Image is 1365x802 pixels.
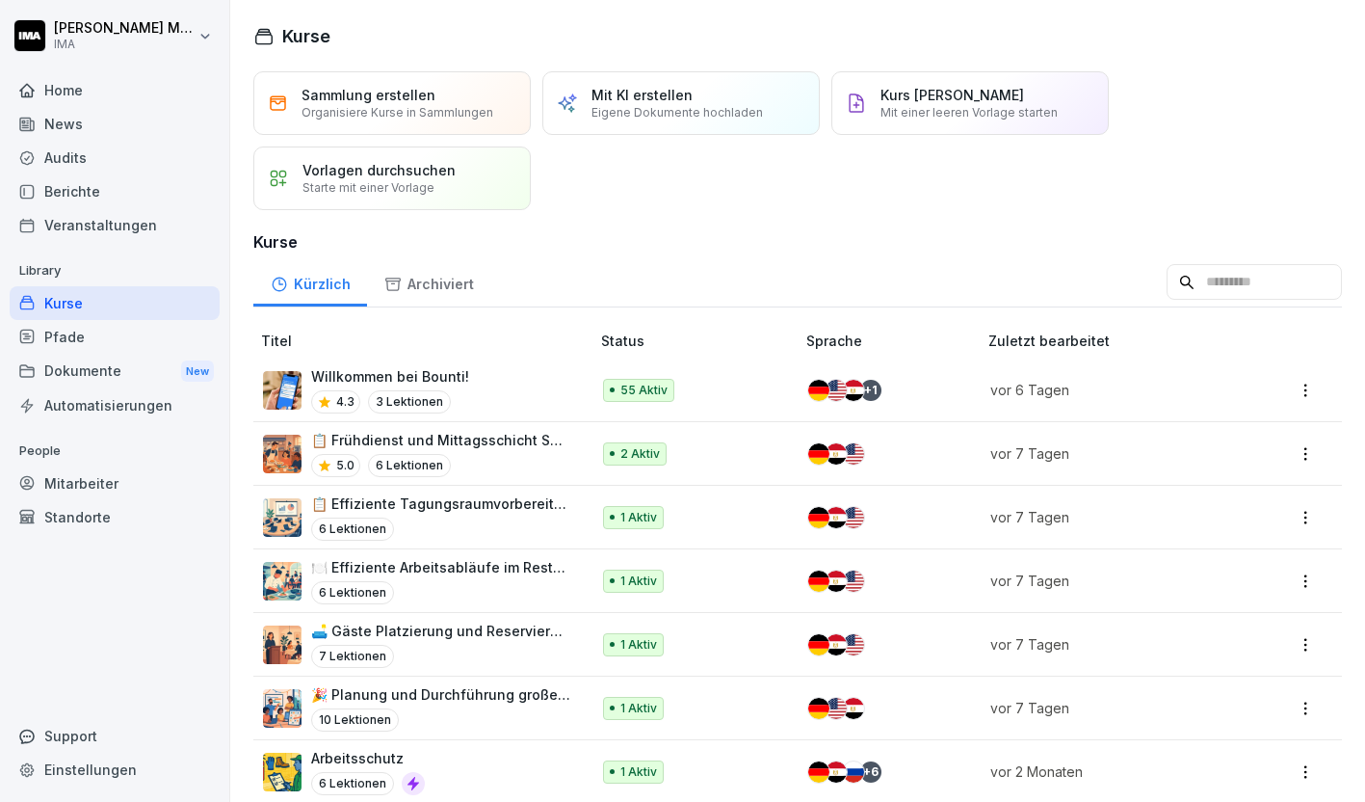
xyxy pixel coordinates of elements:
p: Organisiere Kurse in Sammlungen [302,105,493,120]
a: Standorte [10,500,220,534]
img: us.svg [843,443,864,465]
a: News [10,107,220,141]
div: Support [10,719,220,753]
p: 5.0 [336,457,354,474]
p: 7 Lektionen [311,645,394,668]
a: Einstellungen [10,753,220,787]
p: Library [10,255,220,286]
p: Zuletzt bearbeitet [988,331,1251,351]
p: vor 7 Tagen [990,634,1228,655]
img: us.svg [843,634,864,655]
p: Eigene Dokumente hochladen [591,105,763,120]
p: 55 Aktiv [620,382,668,399]
p: 1 Aktiv [620,700,657,717]
p: 6 Lektionen [311,581,394,604]
h1: Kurse [282,23,330,49]
img: eg.svg [826,571,847,592]
p: vor 6 Tagen [990,380,1228,400]
p: Mit KI erstellen [591,87,693,103]
p: 🛋️ Gäste Platzierung und Reservierungsannahme [311,621,570,641]
p: IMA [54,38,195,51]
p: vor 2 Monaten [990,762,1228,782]
div: + 1 [860,380,881,401]
a: Pfade [10,320,220,354]
p: [PERSON_NAME] Milanovska [54,20,195,37]
a: Kürzlich [253,257,367,307]
p: 6 Lektionen [368,454,451,477]
img: de.svg [808,380,829,401]
img: lurx7vxudq7pdbumgl6aj25f.png [263,562,302,601]
a: Audits [10,141,220,174]
div: + 6 [860,762,881,783]
div: Dokumente [10,354,220,389]
p: vor 7 Tagen [990,443,1228,464]
img: de.svg [808,571,829,592]
p: 6 Lektionen [311,772,394,795]
p: Sammlung erstellen [302,87,435,103]
p: 1 Aktiv [620,636,657,654]
p: Titel [261,331,593,351]
p: Status [601,331,799,351]
p: Arbeitsschutz [311,748,425,768]
img: us.svg [843,507,864,528]
div: New [181,361,214,383]
img: de.svg [808,698,829,719]
p: 1 Aktiv [620,573,657,590]
img: eg.svg [826,443,847,465]
p: 2 Aktiv [620,445,660,463]
a: Archiviert [367,257,490,307]
h3: Kurse [253,230,1342,254]
p: 🎉 Planung und Durchführung großer Events [311,684,570,705]
img: eg.svg [826,507,847,528]
p: Starte mit einer Vorlage [302,180,434,195]
p: vor 7 Tagen [990,698,1228,718]
p: 3 Lektionen [368,390,451,414]
p: Kurs [PERSON_NAME] [880,87,1024,103]
p: Mit einer leeren Vorlage starten [880,105,1058,120]
a: Kurse [10,286,220,320]
p: 6 Lektionen [311,518,394,541]
p: People [10,436,220,467]
img: de.svg [808,507,829,528]
img: xh3bnih80d1pxcetv9zsuevg.png [263,371,302,410]
p: Willkommen bei Bounti! [311,366,469,387]
p: 10 Lektionen [311,708,399,732]
p: 1 Aktiv [620,509,657,526]
p: 🍽️ Effiziente Arbeitsabläufe im Restaurantbetrieb [311,557,570,577]
a: Home [10,73,220,107]
img: wb95xns6xkgy9dlgbg1vgzc7.png [263,626,302,664]
p: 📋 Effiziente Tagungsraumvorbereitung: SOP-Schulung [311,494,570,514]
img: eg.svg [843,698,864,719]
p: Sprache [806,331,981,351]
img: us.svg [826,380,847,401]
img: eg.svg [843,380,864,401]
p: vor 7 Tagen [990,571,1228,591]
a: DokumenteNew [10,354,220,389]
img: ru.svg [843,762,864,783]
a: Automatisierungen [10,388,220,422]
img: k920q2kxqkpf9nh0exouj9ua.png [263,689,302,728]
img: eg.svg [826,634,847,655]
img: us.svg [843,571,864,592]
img: ipxbjltydh6sfpkpuj5ozs1i.png [263,435,302,473]
img: de.svg [808,443,829,465]
a: Berichte [10,174,220,208]
a: Veranstaltungen [10,208,220,242]
img: kzsvenh8ofcu3ay3unzulj3q.png [263,498,302,537]
a: Mitarbeiter [10,467,220,500]
img: de.svg [808,762,829,783]
p: 4.3 [336,393,354,411]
